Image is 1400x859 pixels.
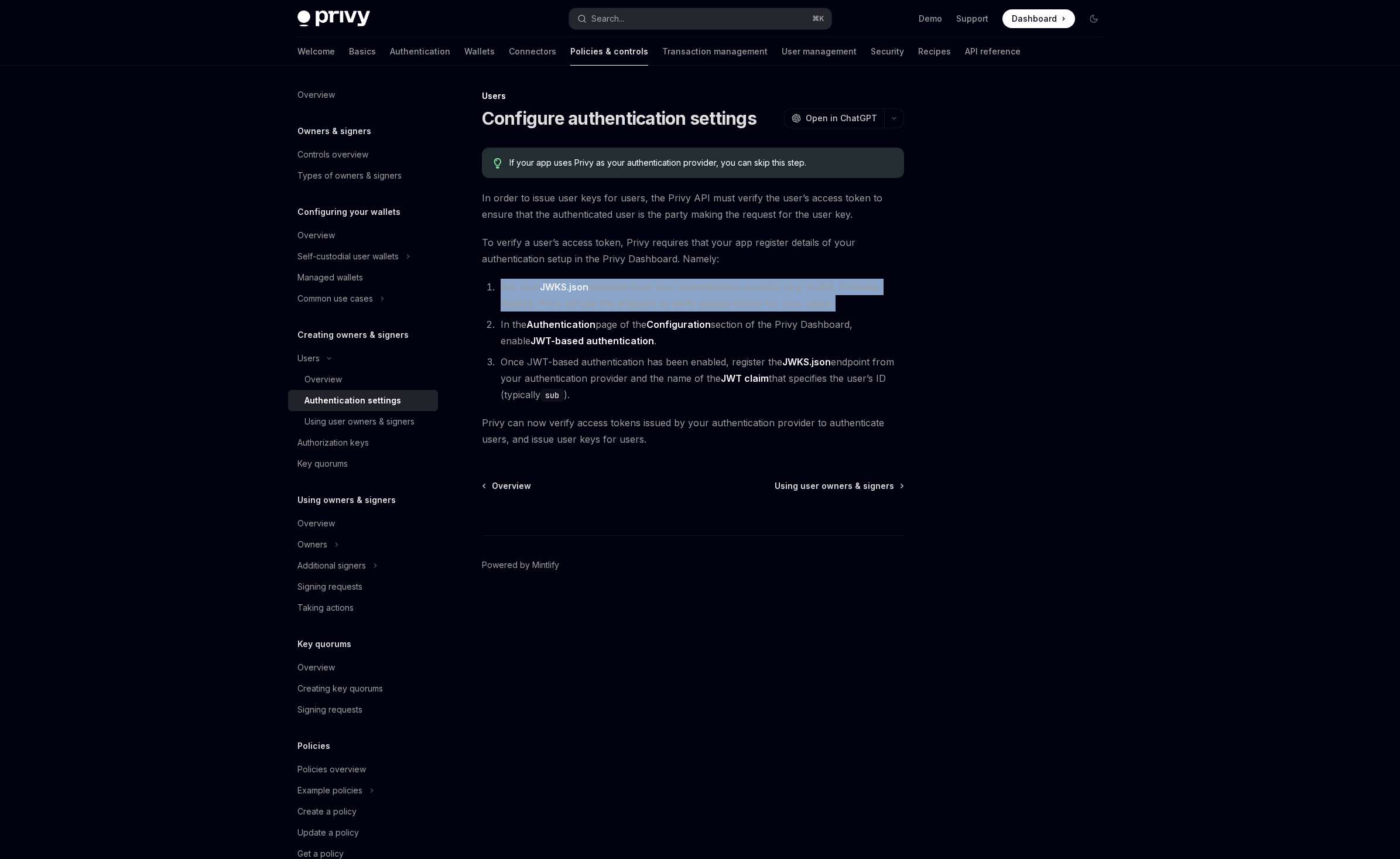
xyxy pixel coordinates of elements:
[918,37,951,66] a: Recipes
[288,597,438,618] a: Taking actions
[297,124,371,138] h5: Owners & signers
[782,356,831,368] strong: JWKS.json
[288,369,438,390] a: Overview
[721,372,769,384] strong: JWT claim
[297,205,401,219] h5: Configuring your wallets
[297,228,335,242] div: Overview
[288,84,438,105] a: Overview
[297,637,351,651] h5: Key quorums
[304,415,415,429] div: Using user owners & signers
[297,559,366,573] div: Additional signers
[288,657,438,678] a: Overview
[483,480,531,492] a: Overview
[390,37,450,66] a: Authentication
[297,703,362,717] div: Signing requests
[297,783,362,798] div: Example policies
[482,90,904,102] div: Users
[775,480,903,492] a: Using user owners & signers
[288,759,438,780] a: Policies overview
[965,37,1021,66] a: API reference
[288,225,438,246] a: Overview
[540,389,564,402] code: sub
[288,432,438,453] a: Authorization keys
[297,292,373,306] div: Common use cases
[288,390,438,411] a: Authentication settings
[497,279,904,312] li: Get your endpoint from your authentication provider (e.g. Auth0, Firebase, Stytch). Privy will us...
[570,37,648,66] a: Policies & controls
[297,351,320,365] div: Users
[646,319,711,330] strong: Configuration
[297,739,330,753] h5: Policies
[540,281,588,293] strong: JWKS.json
[297,493,396,507] h5: Using owners & signers
[482,234,904,267] span: To verify a user’s access token, Privy requires that your app register details of your authentica...
[297,11,370,27] img: dark logo
[297,660,335,675] div: Overview
[297,805,357,819] div: Create a policy
[1084,9,1103,28] button: Toggle dark mode
[297,762,366,776] div: Policies overview
[464,37,495,66] a: Wallets
[288,453,438,474] a: Key quorums
[526,319,595,330] strong: Authentication
[530,335,654,347] strong: JWT-based authentication
[497,316,904,349] li: In the page of the section of the Privy Dashboard, enable .
[482,190,904,223] span: In order to issue user keys for users, the Privy API must verify the user’s access token to ensur...
[288,411,438,432] a: Using user owners & signers
[782,37,857,66] a: User management
[956,13,988,25] a: Support
[288,576,438,597] a: Signing requests
[494,158,502,169] svg: Tip
[304,372,342,386] div: Overview
[349,37,376,66] a: Basics
[297,516,335,531] div: Overview
[662,37,768,66] a: Transaction management
[297,249,399,263] div: Self-custodial user wallets
[871,37,904,66] a: Security
[297,328,409,342] h5: Creating owners & signers
[297,601,354,615] div: Taking actions
[297,436,369,450] div: Authorization keys
[569,8,831,29] button: Search...⌘K
[297,148,368,162] div: Controls overview
[1002,9,1075,28] a: Dashboard
[297,682,383,696] div: Creating key quorums
[1012,13,1057,25] span: Dashboard
[806,112,877,124] span: Open in ChatGPT
[288,699,438,720] a: Signing requests
[509,37,556,66] a: Connectors
[297,580,362,594] div: Signing requests
[297,88,335,102] div: Overview
[288,513,438,534] a: Overview
[297,457,348,471] div: Key quorums
[288,144,438,165] a: Controls overview
[297,271,363,285] div: Managed wallets
[304,393,401,408] div: Authentication settings
[482,108,757,129] h1: Configure authentication settings
[297,538,327,552] div: Owners
[492,480,531,492] span: Overview
[509,157,892,169] div: If your app uses Privy as your authentication provider, you can skip this step.
[288,267,438,288] a: Managed wallets
[482,559,559,571] a: Powered by Mintlify
[497,354,904,403] li: Once JWT-based authentication has been enabled, register the endpoint from your authentication pr...
[919,13,942,25] a: Demo
[297,826,359,840] div: Update a policy
[288,165,438,186] a: Types of owners & signers
[288,678,438,699] a: Creating key quorums
[482,415,904,447] span: Privy can now verify access tokens issued by your authentication provider to authenticate users, ...
[297,169,402,183] div: Types of owners & signers
[288,801,438,822] a: Create a policy
[297,37,335,66] a: Welcome
[591,12,624,26] div: Search...
[812,14,824,23] span: ⌘ K
[775,480,894,492] span: Using user owners & signers
[784,108,884,128] button: Open in ChatGPT
[288,822,438,843] a: Update a policy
